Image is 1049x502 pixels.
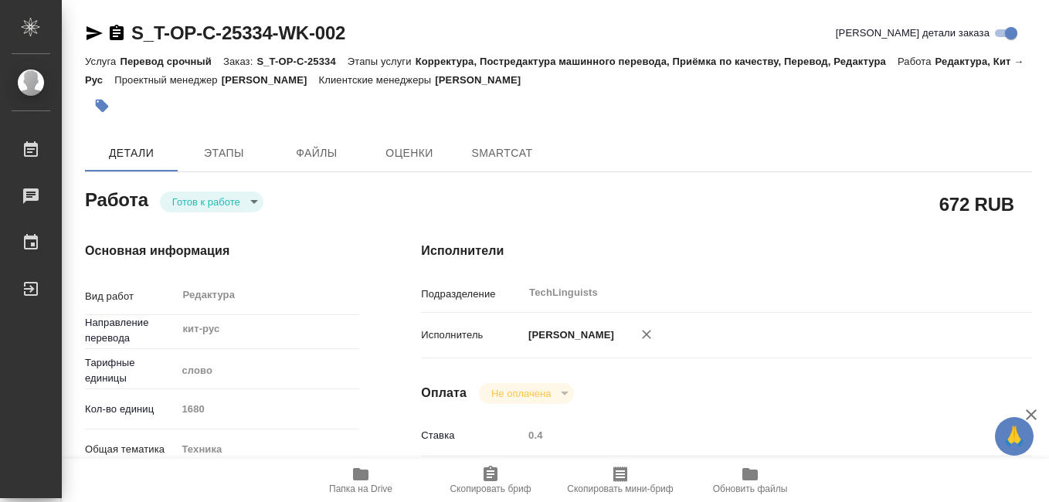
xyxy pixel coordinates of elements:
[85,442,176,457] p: Общая тематика
[421,428,523,443] p: Ставка
[416,56,898,67] p: Корректура, Постредактура машинного перевода, Приёмка по качеству, Перевод, Редактура
[685,459,815,502] button: Обновить файлы
[421,287,523,302] p: Подразделение
[372,144,446,163] span: Оценки
[1001,420,1027,453] span: 🙏
[168,195,245,209] button: Готов к работе
[85,242,359,260] h4: Основная информация
[85,402,176,417] p: Кол-во единиц
[131,22,345,43] a: S_T-OP-C-25334-WK-002
[120,56,223,67] p: Перевод срочный
[465,144,539,163] span: SmartCat
[630,317,664,351] button: Удалить исполнителя
[319,74,436,86] p: Клиентские менеджеры
[939,191,1014,217] h2: 672 RUB
[85,24,104,42] button: Скопировать ссылку для ЯМессенджера
[85,56,120,67] p: Услуга
[450,483,531,494] span: Скопировать бриф
[421,327,523,343] p: Исполнитель
[421,242,1032,260] h4: Исполнители
[567,483,673,494] span: Скопировать мини-бриф
[176,358,359,384] div: слово
[176,398,359,420] input: Пустое поле
[94,144,168,163] span: Детали
[421,384,467,402] h4: Оплата
[523,424,981,446] input: Пустое поле
[85,89,119,123] button: Добавить тэг
[85,185,148,212] h2: Работа
[296,459,426,502] button: Папка на Drive
[555,459,685,502] button: Скопировать мини-бриф
[223,56,256,67] p: Заказ:
[523,327,614,343] p: [PERSON_NAME]
[160,192,263,212] div: Готов к работе
[426,459,555,502] button: Скопировать бриф
[329,483,392,494] span: Папка на Drive
[348,56,416,67] p: Этапы услуги
[114,74,221,86] p: Проектный менеджер
[898,56,935,67] p: Работа
[222,74,319,86] p: [PERSON_NAME]
[435,74,532,86] p: [PERSON_NAME]
[187,144,261,163] span: Этапы
[487,387,555,400] button: Не оплачена
[836,25,990,41] span: [PERSON_NAME] детали заказа
[280,144,354,163] span: Файлы
[107,24,126,42] button: Скопировать ссылку
[85,315,176,346] p: Направление перевода
[176,436,359,463] div: Техника
[256,56,347,67] p: S_T-OP-C-25334
[995,417,1034,456] button: 🙏
[713,483,788,494] span: Обновить файлы
[85,355,176,386] p: Тарифные единицы
[85,289,176,304] p: Вид работ
[479,383,574,404] div: Готов к работе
